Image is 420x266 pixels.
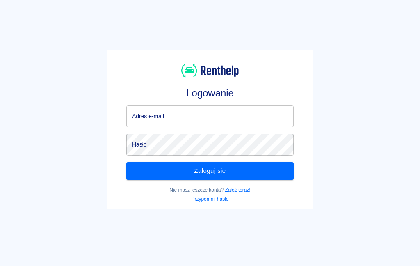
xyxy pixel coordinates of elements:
[192,196,229,202] a: Przypomnij hasło
[126,162,294,179] button: Zaloguj się
[225,187,250,193] a: Załóż teraz!
[181,63,239,78] img: Renthelp logo
[126,87,294,99] h3: Logowanie
[126,186,294,194] p: Nie masz jeszcze konta?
